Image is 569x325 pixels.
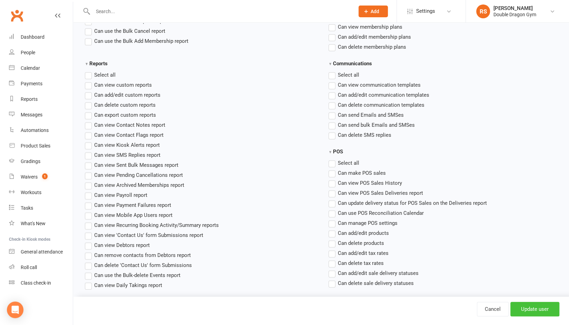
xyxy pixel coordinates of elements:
div: General attendance [21,249,63,255]
a: Gradings [9,154,73,169]
span: Can view POS Sales History [338,179,402,186]
div: Gradings [21,159,40,164]
span: Communications [333,60,372,67]
span: Can view Recurring Booking Activity/Summary reports [94,221,219,228]
span: Can delete products [338,239,384,246]
span: Can remove contacts from Debtors report [94,251,191,258]
span: Can delete sale delivery statuses [338,279,414,286]
span: Can view Kiosk Alerts report [94,141,160,148]
div: Product Sales [21,143,50,149]
a: Workouts [9,185,73,200]
div: Class check-in [21,280,51,286]
span: Can add/edit membership plans [338,33,411,40]
span: Select all [94,71,116,78]
button: Add [359,6,388,17]
a: General attendance kiosk mode [9,244,73,260]
input: Search... [91,7,350,16]
a: Dashboard [9,29,73,45]
div: Roll call [21,265,37,270]
span: Can delete custom reports [94,101,156,108]
div: Dashboard [21,34,45,40]
span: Settings [416,3,435,19]
span: Can export custom reports [94,111,156,118]
a: Automations [9,123,73,138]
div: Reports [21,96,38,102]
input: Update user [510,302,559,316]
a: Waivers 1 [9,169,73,185]
span: Can view custom reports [94,81,152,88]
div: Messages [21,112,42,117]
span: Reports [89,60,108,67]
a: Clubworx [8,7,26,24]
a: Reports [9,92,73,107]
div: Payments [21,81,42,86]
span: Can make POS sales [338,169,386,176]
span: Add [371,9,379,14]
span: Can view Sent Bulk Messages report [94,161,178,168]
a: Tasks [9,200,73,216]
div: Double Dragon Gym [493,11,536,18]
a: What's New [9,216,73,231]
span: Can delete membership plans [338,43,406,50]
span: Select all [338,71,359,78]
div: Waivers [21,174,38,180]
a: Class kiosk mode [9,275,73,291]
span: 1 [42,173,48,179]
span: Select all [338,159,359,166]
span: Can add/edit custom reports [94,91,160,98]
span: Can delete 'Contact Us' form Submissions [94,261,192,268]
span: Can view POS Sales Deliveries report [338,189,423,196]
a: Product Sales [9,138,73,154]
div: What's New [21,221,46,226]
span: Can send bulk Emails and SMSes [338,121,415,128]
span: Can delete SMS replies [338,131,391,138]
span: Can add/edit products [338,229,389,236]
div: [PERSON_NAME] [493,5,536,11]
span: Can view membership plans [338,23,402,30]
div: People [21,50,35,55]
span: Can view 'Contact Us' form Submissions report [94,231,203,238]
span: Can use the Bulk Add Membership report [94,37,188,44]
span: Can use POS Reconciliation Calendar [338,209,424,216]
span: Can delete tax rates [338,259,384,266]
a: Payments [9,76,73,92]
a: Messages [9,107,73,123]
span: Can view Debtors report [94,241,150,248]
a: People [9,45,73,60]
a: Roll call [9,260,73,275]
span: Can use the Bulk-delete Events report [94,271,180,278]
div: Automations [21,127,49,133]
div: RS [476,4,490,18]
span: Can view Payment Failures report [94,201,171,208]
a: Cancel [477,302,509,316]
span: Can view Daily Takings report [94,281,162,288]
a: Calendar [9,60,73,76]
span: Can add/edit tax rates [338,249,389,256]
span: Can add/edit sale delivery statuses [338,269,419,276]
span: Can manage POS settings [338,219,398,226]
span: Can add/edit communication templates [338,91,429,98]
span: Can update delivery status for POS Sales on the Deliveries report [338,199,487,206]
span: Can view Pending Cancellations report [94,171,183,178]
span: Can view SMS Replies report [94,151,160,158]
span: Can view Mobile App Users report [94,211,173,218]
div: Tasks [21,205,33,211]
div: Workouts [21,190,41,195]
div: Calendar [21,65,40,71]
span: Can view Payroll report [94,191,147,198]
span: POS [333,149,343,155]
span: Can use the Bulk Cancel report [94,27,165,34]
span: Can view Contact Flags report [94,131,164,138]
span: Can view Archived Memberships report [94,181,184,188]
span: Can view Contact Notes report [94,121,165,128]
div: Open Intercom Messenger [7,302,23,318]
span: Can send Emails and SMSes [338,111,404,118]
span: Can delete communication templates [338,101,424,108]
span: Can view communication templates [338,81,421,88]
